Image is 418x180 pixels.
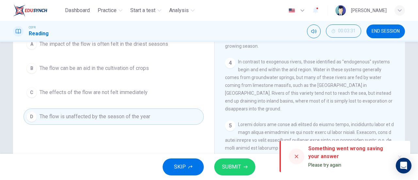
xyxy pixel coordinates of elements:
[308,162,341,168] span: Please try again
[62,5,92,16] button: Dashboard
[95,5,125,16] button: Practice
[29,30,49,38] h1: Reading
[288,8,296,13] img: en
[40,89,148,96] span: The effects of the flow are not felt immediately
[338,28,356,34] span: 00:03:31
[26,63,37,74] div: B
[307,25,321,38] div: Mute
[13,4,47,17] img: EduSynch logo
[326,25,361,38] div: Hide
[24,84,204,101] button: CThe effects of the flow are not felt immediately
[366,25,405,38] button: END SESSION
[163,158,204,175] button: SKIP
[65,7,90,14] span: Dashboard
[174,162,186,172] span: SKIP
[26,111,37,122] div: D
[225,58,235,68] div: 4
[40,64,149,72] span: The flow can be an aid in the cultivation of crops
[326,25,361,38] button: 00:03:31
[24,108,204,125] button: DThe flow is unaffected by the season of the year
[13,4,62,17] a: EduSynch logo
[24,60,204,76] button: BThe flow can be an aid in the cultivation of crops
[169,7,189,14] span: Analysis
[167,5,197,16] button: Analysis
[225,121,235,131] div: 5
[225,59,393,111] span: In contrast to exogenous rivers, those identified as "endogenous" systems begin and end within th...
[24,36,204,52] button: AThe impact of the flow is often felt in the driest seasons
[98,7,117,14] span: Practice
[26,39,37,49] div: A
[29,25,36,30] span: CEFR
[130,7,155,14] span: Start a test
[372,29,400,34] span: END SESSION
[40,113,150,121] span: The flow is unaffected by the season of the year
[40,40,168,48] span: The impact of the flow is often felt in the driest seasons
[222,162,241,172] span: SUBMIT
[26,87,37,98] div: C
[214,158,255,175] button: SUBMIT
[396,158,411,173] div: Open Intercom Messenger
[308,145,389,160] div: Something went wrong saving your answer
[335,5,346,16] img: Profile picture
[128,5,164,16] button: Start a test
[351,7,387,14] div: [PERSON_NAME]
